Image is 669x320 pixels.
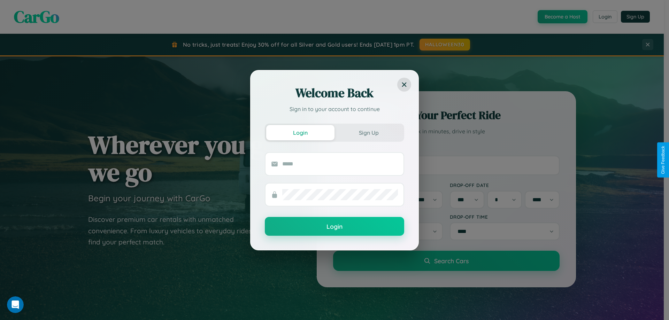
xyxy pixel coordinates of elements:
[265,217,404,236] button: Login
[661,146,666,174] div: Give Feedback
[265,85,404,101] h2: Welcome Back
[7,296,24,313] iframe: Intercom live chat
[334,125,403,140] button: Sign Up
[265,105,404,113] p: Sign in to your account to continue
[266,125,334,140] button: Login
